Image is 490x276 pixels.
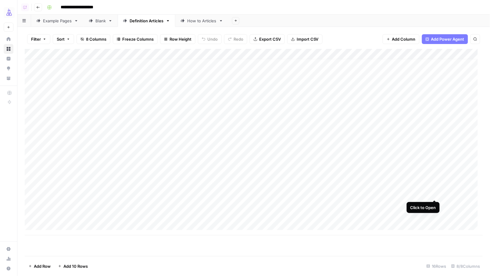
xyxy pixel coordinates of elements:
a: Settings [4,244,13,254]
span: Filter [31,36,41,42]
button: Sort [53,34,74,44]
div: Example Pages [43,18,72,24]
div: 16 Rows [424,261,449,271]
div: How to Articles [187,18,216,24]
span: Redo [234,36,243,42]
button: Add Power Agent [422,34,468,44]
span: Undo [207,36,218,42]
button: Export CSV [250,34,285,44]
button: Redo [224,34,247,44]
div: Click to Open [410,204,436,211]
span: Add Column [392,36,416,42]
div: Blank [95,18,106,24]
a: Example Pages [31,15,84,27]
button: Row Height [160,34,195,44]
button: Freeze Columns [113,34,158,44]
button: Undo [198,34,222,44]
img: AirOps Growth Logo [4,7,15,18]
a: Your Data [4,73,13,83]
button: Filter [27,34,50,44]
span: Add 10 Rows [63,263,88,269]
a: Opportunities [4,64,13,73]
span: Add Row [34,263,51,269]
span: Freeze Columns [122,36,154,42]
a: How to Articles [175,15,228,27]
button: 8 Columns [77,34,110,44]
a: Blank [84,15,118,27]
span: Sort [57,36,65,42]
div: Definition Articles [130,18,163,24]
span: Row Height [170,36,191,42]
a: Insights [4,54,13,64]
button: Help + Support [4,264,13,274]
a: Browse [4,44,13,54]
button: Import CSV [287,34,323,44]
span: Add Power Agent [431,36,464,42]
a: Home [4,34,13,44]
a: Definition Articles [118,15,175,27]
div: 8/8 Columns [449,261,483,271]
button: Add 10 Rows [54,261,91,271]
a: Usage [4,254,13,264]
span: Import CSV [297,36,319,42]
button: Add Column [383,34,420,44]
span: Export CSV [259,36,281,42]
button: Workspace: AirOps Growth [4,5,13,20]
span: 8 Columns [86,36,106,42]
button: Add Row [25,261,54,271]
